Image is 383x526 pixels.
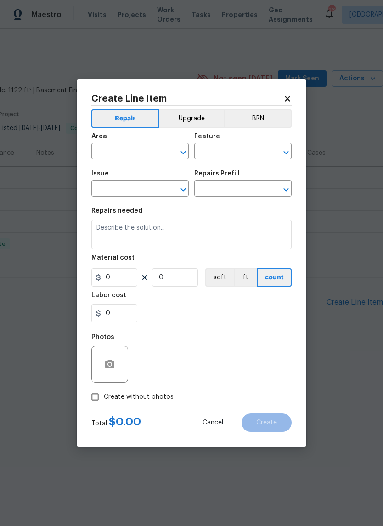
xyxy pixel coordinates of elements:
[256,419,277,426] span: Create
[224,109,292,128] button: BRN
[177,183,190,196] button: Open
[91,109,159,128] button: Repair
[280,146,293,159] button: Open
[177,146,190,159] button: Open
[280,183,293,196] button: Open
[257,268,292,287] button: count
[91,94,283,103] h2: Create Line Item
[91,292,126,299] h5: Labor cost
[91,255,135,261] h5: Material cost
[91,417,141,428] div: Total
[91,170,109,177] h5: Issue
[159,109,225,128] button: Upgrade
[194,170,240,177] h5: Repairs Prefill
[188,413,238,432] button: Cancel
[91,208,142,214] h5: Repairs needed
[109,416,141,427] span: $ 0.00
[194,133,220,140] h5: Feature
[242,413,292,432] button: Create
[91,334,114,340] h5: Photos
[91,133,107,140] h5: Area
[234,268,257,287] button: ft
[203,419,223,426] span: Cancel
[205,268,234,287] button: sqft
[104,392,174,402] span: Create without photos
